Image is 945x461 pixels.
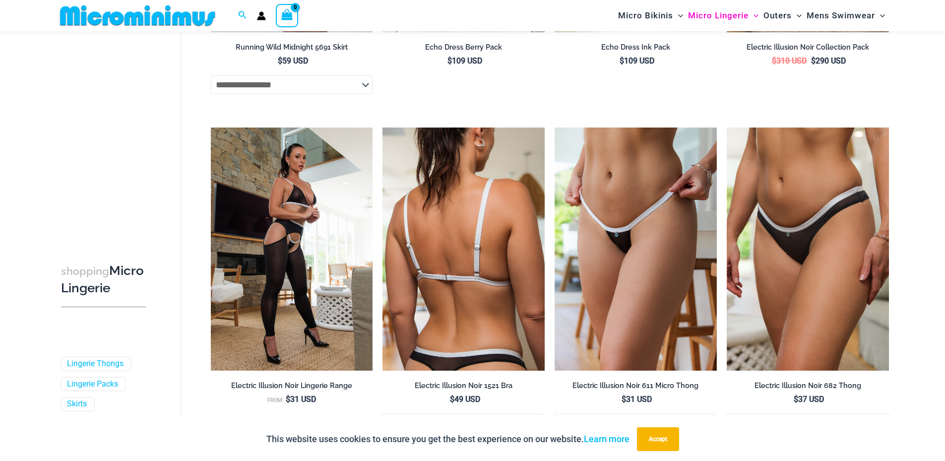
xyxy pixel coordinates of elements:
[673,3,683,28] span: Menu Toggle
[804,3,887,28] a: Mens SwimwearMenu ToggleMenu Toggle
[211,128,373,371] a: Electric Illusion Noir 1521 Bra 611 Micro 552 Tights 07Electric Illusion Noir 1521 Bra 682 Thong ...
[584,434,630,444] a: Learn more
[749,3,758,28] span: Menu Toggle
[794,395,824,404] bdi: 37 USD
[67,359,124,369] a: Lingerie Thongs
[450,395,480,404] bdi: 49 USD
[637,427,679,451] button: Accept
[382,381,545,391] h2: Electric Illusion Noir 1521 Bra
[61,33,150,232] iframe: TrustedSite Certified
[620,56,654,66] bdi: 109 USD
[555,43,717,56] a: Echo Dress Ink Pack
[211,381,373,394] a: Electric Illusion Noir Lingerie Range
[382,381,545,394] a: Electric Illusion Noir 1521 Bra
[763,3,792,28] span: Outers
[276,4,299,27] a: View Shopping Cart, empty
[772,56,807,66] bdi: 310 USD
[727,128,889,371] a: Electric Illusion Noir 682 Thong 01Electric Illusion Noir 682 Thong 02Electric Illusion Noir 682 ...
[61,263,146,297] h3: Micro Lingerie
[238,9,247,22] a: Search icon link
[555,381,717,394] a: Electric Illusion Noir 611 Micro Thong
[761,3,804,28] a: OutersMenu ToggleMenu Toggle
[382,128,545,371] a: Electric Illusion Noir 1521 Bra 01Electric Illusion Noir 1521 Bra 682 Thong 07Electric Illusion N...
[727,43,889,52] h2: Electric Illusion Noir Collection Pack
[727,381,889,391] h2: Electric Illusion Noir 682 Thong
[807,3,875,28] span: Mens Swimwear
[382,43,545,56] a: Echo Dress Berry Pack
[614,1,889,30] nav: Site Navigation
[686,3,761,28] a: Micro LingerieMenu ToggleMenu Toggle
[257,11,266,20] a: Account icon link
[727,128,889,371] img: Electric Illusion Noir 682 Thong 01
[450,395,454,404] span: $
[211,43,373,56] a: Running Wild Midnight 5691 Skirt
[382,128,545,371] img: Electric Illusion Noir 1521 Bra 682 Thong 07
[555,128,717,371] img: Electric Illusion Noir Micro 01
[727,43,889,56] a: Electric Illusion Noir Collection Pack
[618,3,673,28] span: Micro Bikinis
[286,395,316,404] bdi: 31 USD
[794,395,798,404] span: $
[67,379,118,390] a: Lingerie Packs
[620,56,624,66] span: $
[211,43,373,52] h2: Running Wild Midnight 5691 Skirt
[811,56,816,66] span: $
[622,395,626,404] span: $
[211,128,373,371] img: Electric Illusion Noir 1521 Bra 611 Micro 552 Tights 07
[727,381,889,394] a: Electric Illusion Noir 682 Thong
[616,3,686,28] a: Micro BikinisMenu ToggleMenu Toggle
[555,381,717,391] h2: Electric Illusion Noir 611 Micro Thong
[61,265,109,277] span: shopping
[555,128,717,371] a: Electric Illusion Noir Micro 01Electric Illusion Noir Micro 02Electric Illusion Noir Micro 02
[286,395,290,404] span: $
[278,56,308,66] bdi: 59 USD
[447,56,482,66] bdi: 109 USD
[622,395,652,404] bdi: 31 USD
[875,3,885,28] span: Menu Toggle
[267,397,283,403] span: From:
[772,56,776,66] span: $
[382,43,545,52] h2: Echo Dress Berry Pack
[792,3,802,28] span: Menu Toggle
[278,56,282,66] span: $
[56,4,219,27] img: MM SHOP LOGO FLAT
[447,56,452,66] span: $
[266,432,630,447] p: This website uses cookies to ensure you get the best experience on our website.
[811,56,846,66] bdi: 290 USD
[211,381,373,391] h2: Electric Illusion Noir Lingerie Range
[555,43,717,52] h2: Echo Dress Ink Pack
[688,3,749,28] span: Micro Lingerie
[67,399,87,410] a: Skirts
